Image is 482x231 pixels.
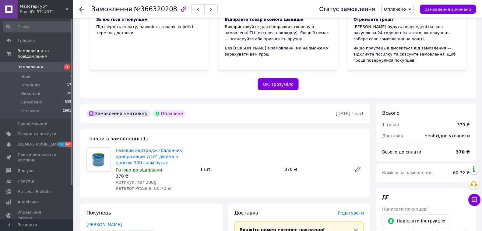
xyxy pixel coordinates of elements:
[21,91,40,96] span: Виконані
[319,6,375,12] div: Статус замовлення
[352,163,364,175] a: Редагувати
[258,78,299,90] button: Ок, зрозуміло
[3,21,72,32] input: Пошук
[425,7,471,12] span: Замовлення виконано
[21,99,42,105] span: Скасовані
[282,165,349,174] div: 370 ₴
[18,152,56,163] span: Показники роботи компанії
[18,189,51,194] span: Каталог ProSale
[382,122,399,127] span: 1 товар
[198,165,282,174] div: 1 шт.
[382,207,427,211] span: Написати покупцеві
[18,168,33,174] span: Відгуки
[86,136,148,142] span: Товари в замовленні (1)
[116,173,195,179] div: 370 ₴
[18,142,63,147] span: [DEMOGRAPHIC_DATA]
[18,121,47,126] span: Повідомлення
[96,17,148,22] span: Зв'яжіться з покупцем
[20,4,65,9] span: МайстерГурт
[384,7,406,12] span: Оплачено
[20,9,73,15] div: Ваш ID: 3714971
[234,210,259,216] span: Доставка
[456,150,470,154] b: 370 ₴
[225,24,331,42] div: Використовуйте для відправки створену в замовленні ЕН (експрес-накладну). Якщо її немає — згенеру...
[86,110,150,117] div: Замовлення з каталогу
[116,186,171,191] span: Каталог ProSale: 60.72 ₴
[91,5,132,13] span: Замовлення
[18,48,73,59] span: Замовлення та повідомлення
[18,199,39,205] span: Аналітика
[382,110,399,116] span: Всього
[468,194,480,206] button: Чат з покупцем
[420,5,476,14] button: Замовлення виконано
[79,6,84,12] div: Повернутися назад
[18,210,56,221] span: Управління сайтом
[65,99,71,105] span: 535
[354,17,393,22] span: Отримайте гроші
[21,74,30,79] span: Нові
[63,108,71,114] span: 2991
[354,45,460,63] div: Якщо покупець відмовиться від замовлення — відкличте посилку та скасуйте замовлення, щоб гроші по...
[225,17,303,22] span: Відправте товар якомога швидше
[18,38,35,43] span: Головна
[64,64,70,70] span: 3
[87,152,111,167] img: Газовий картридж (балончик) одноразовий 7/16" дюйма з цангою 300 грам бутан
[18,179,34,184] span: Покупці
[453,170,470,175] span: 60.72 ₴
[116,148,184,165] a: Газовий картридж (балончик) одноразовий 7/16" дюйма з цангою 300 грам бутан
[153,110,185,117] div: Оплачено
[86,210,111,216] span: Покупець
[382,194,389,200] span: Дії
[21,108,40,114] span: Оплачені
[382,150,421,154] span: Всього до сплати
[225,45,331,57] div: Без [PERSON_NAME] в замовленні ми не зможемо зарахувати вам гроші
[336,111,364,116] time: [DATE] 15:51
[116,168,162,172] span: Готово до відправки
[457,122,470,128] div: 370 ₴
[421,129,473,143] div: Необхідно уточнити
[65,142,72,147] span: 68
[354,24,460,42] div: [PERSON_NAME] будуть переведені на ваш рахунок за 24 години після того, як покупець забере своє з...
[18,131,56,137] span: Товари та послуги
[67,82,71,88] span: 17
[21,82,40,88] span: Прийняті
[338,211,364,215] span: Редагувати
[69,74,71,79] span: 3
[67,91,71,96] span: 28
[382,215,450,227] button: Надіслати інструкцію
[382,133,403,138] span: Доставка
[86,222,122,227] a: [PERSON_NAME]
[116,180,157,185] span: Артикул: Kar 300g
[134,5,177,13] span: №366320208
[18,64,43,70] span: Замовлення
[382,170,433,175] span: Комісія за замовлення
[58,142,65,147] span: 51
